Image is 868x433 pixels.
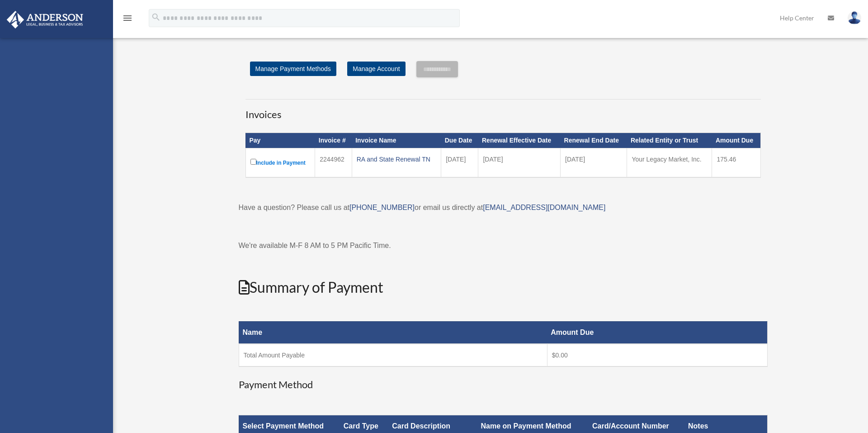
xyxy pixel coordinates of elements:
[547,321,767,344] th: Amount Due
[441,148,478,177] td: [DATE]
[4,11,86,29] img: Anderson Advisors Platinum Portal
[441,133,478,148] th: Due Date
[478,148,561,177] td: [DATE]
[151,12,161,22] i: search
[122,16,133,24] a: menu
[547,344,767,366] td: $0.00
[239,378,768,392] h3: Payment Method
[250,159,256,165] input: Include in Payment
[239,201,768,214] p: Have a question? Please call us at or email us directly at
[357,153,437,166] div: RA and State Renewal TN
[315,133,352,148] th: Invoice #
[239,277,768,298] h2: Summary of Payment
[483,204,605,211] a: [EMAIL_ADDRESS][DOMAIN_NAME]
[848,11,861,24] img: User Pic
[627,148,712,177] td: Your Legacy Market, Inc.
[239,239,768,252] p: We're available M-F 8 AM to 5 PM Pacific Time.
[250,62,336,76] a: Manage Payment Methods
[239,344,547,366] td: Total Amount Payable
[245,99,761,122] h3: Invoices
[245,133,315,148] th: Pay
[250,157,311,168] label: Include in Payment
[627,133,712,148] th: Related Entity or Trust
[561,133,627,148] th: Renewal End Date
[122,13,133,24] i: menu
[315,148,352,177] td: 2244962
[561,148,627,177] td: [DATE]
[712,133,760,148] th: Amount Due
[239,321,547,344] th: Name
[347,62,405,76] a: Manage Account
[712,148,760,177] td: 175.46
[478,133,561,148] th: Renewal Effective Date
[349,204,415,211] a: [PHONE_NUMBER]
[352,133,441,148] th: Invoice Name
